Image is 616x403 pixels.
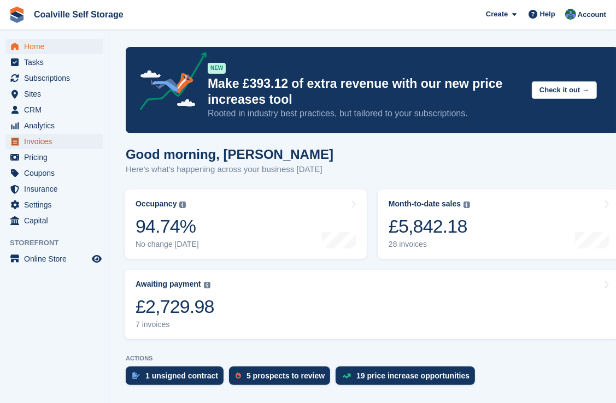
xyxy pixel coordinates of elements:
a: menu [5,197,103,212]
img: stora-icon-8386f47178a22dfd0bd8f6a31ec36ba5ce8667c1dd55bd0f319d3a0aa187defe.svg [9,7,25,23]
a: Coalville Self Storage [30,5,128,23]
span: Analytics [24,118,90,133]
div: Occupancy [136,199,177,209]
span: Create [486,9,508,20]
span: Subscriptions [24,70,90,86]
div: Awaiting payment [136,280,201,289]
span: Help [540,9,555,20]
img: icon-info-grey-7440780725fd019a000dd9b08b2336e03edf1995a4989e88bcd33f0948082b44.svg [464,201,470,208]
div: 5 prospects to review [247,371,325,380]
div: No change [DATE] [136,240,199,249]
span: Settings [24,197,90,212]
span: Storefront [10,238,109,248]
span: Home [24,39,90,54]
div: £2,729.98 [136,295,214,318]
a: menu [5,102,103,117]
p: Here's what's happening across your business [DATE] [126,163,333,176]
a: menu [5,118,103,133]
span: Pricing [24,150,90,165]
button: Check it out → [532,81,597,99]
span: CRM [24,102,90,117]
p: Make £393.12 of extra revenue with our new price increases tool [208,76,523,108]
span: Invoices [24,134,90,149]
h1: Good morning, [PERSON_NAME] [126,147,333,162]
span: Tasks [24,55,90,70]
a: menu [5,70,103,86]
img: price-adjustments-announcement-icon-8257ccfd72463d97f412b2fc003d46551f7dbcb40ab6d574587a9cd5c0d94... [131,52,207,114]
a: Preview store [90,252,103,265]
a: menu [5,134,103,149]
div: Month-to-date sales [389,199,461,209]
div: 19 price increase opportunities [356,371,470,380]
a: Occupancy 94.74% No change [DATE] [125,189,367,259]
a: 1 unsigned contract [126,366,229,390]
a: menu [5,213,103,228]
span: Sites [24,86,90,102]
div: 28 invoices [389,240,470,249]
a: menu [5,86,103,102]
div: 1 unsigned contract [145,371,218,380]
a: 19 price increase opportunities [336,366,480,390]
img: price_increase_opportunities-93ffe204e8149a01c8c9dc8f82e8f89637d9d84a8eef4429ea346261dce0b2c0.svg [342,374,351,378]
a: 5 prospects to review [229,366,336,390]
a: menu [5,150,103,165]
a: menu [5,165,103,181]
span: Coupons [24,165,90,181]
span: Online Store [24,251,90,266]
a: menu [5,39,103,54]
a: menu [5,55,103,70]
div: NEW [208,63,226,74]
img: Helen Milner [565,9,576,20]
a: menu [5,181,103,197]
img: prospect-51fa495bee0391a8d652442698ab0144808aea92771e9ea1ae160a38d050c398.svg [236,372,241,379]
a: menu [5,251,103,266]
div: £5,842.18 [389,215,470,238]
img: contract_signature_icon-13c848040528278c33f63329250d36e43548de30e8caae1d1a13099fd9432cc5.svg [132,372,140,379]
div: 7 invoices [136,320,214,329]
img: icon-info-grey-7440780725fd019a000dd9b08b2336e03edf1995a4989e88bcd33f0948082b44.svg [204,282,210,288]
p: Rooted in industry best practices, but tailored to your subscriptions. [208,108,523,120]
img: icon-info-grey-7440780725fd019a000dd9b08b2336e03edf1995a4989e88bcd33f0948082b44.svg [179,201,186,208]
span: Insurance [24,181,90,197]
span: Account [578,9,606,20]
span: Capital [24,213,90,228]
div: 94.74% [136,215,199,238]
